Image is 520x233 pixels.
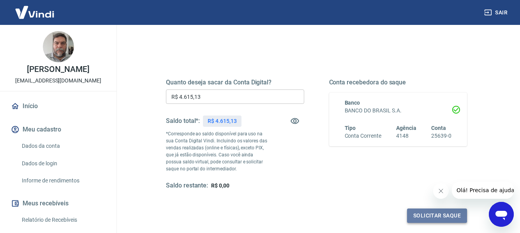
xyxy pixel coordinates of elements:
a: Informe de rendimentos [19,173,107,189]
button: Meus recebíveis [9,195,107,212]
iframe: Fechar mensagem [433,183,449,199]
p: [EMAIL_ADDRESS][DOMAIN_NAME] [15,77,101,85]
img: 30fc38b3-384d-4dd8-b825-28d6c45d58f5.jpeg [43,31,74,62]
span: Tipo [345,125,356,131]
p: [PERSON_NAME] [27,65,89,74]
iframe: Botão para abrir a janela de mensagens [489,202,514,227]
h6: BANCO DO BRASIL S.A. [345,107,452,115]
p: R$ 4.615,13 [208,117,236,125]
span: Agência [396,125,416,131]
h5: Conta recebedora do saque [329,79,467,86]
a: Dados da conta [19,138,107,154]
span: R$ 0,00 [211,182,229,189]
a: Dados de login [19,156,107,172]
h5: Saldo total*: [166,117,200,125]
h5: Quanto deseja sacar da Conta Digital? [166,79,304,86]
button: Sair [483,5,511,20]
h5: Saldo restante: [166,182,208,190]
p: *Corresponde ao saldo disponível para uso na sua Conta Digital Vindi. Incluindo os valores das ve... [166,130,270,172]
iframe: Mensagem da empresa [452,182,514,199]
span: Banco [345,100,360,106]
span: Olá! Precisa de ajuda? [5,5,65,12]
button: Meu cadastro [9,121,107,138]
h6: Conta Corrente [345,132,381,140]
span: Conta [431,125,446,131]
h6: 25639-0 [431,132,451,140]
h6: 4148 [396,132,416,140]
a: Relatório de Recebíveis [19,212,107,228]
a: Início [9,98,107,115]
img: Vindi [9,0,60,24]
button: Solicitar saque [407,208,467,223]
